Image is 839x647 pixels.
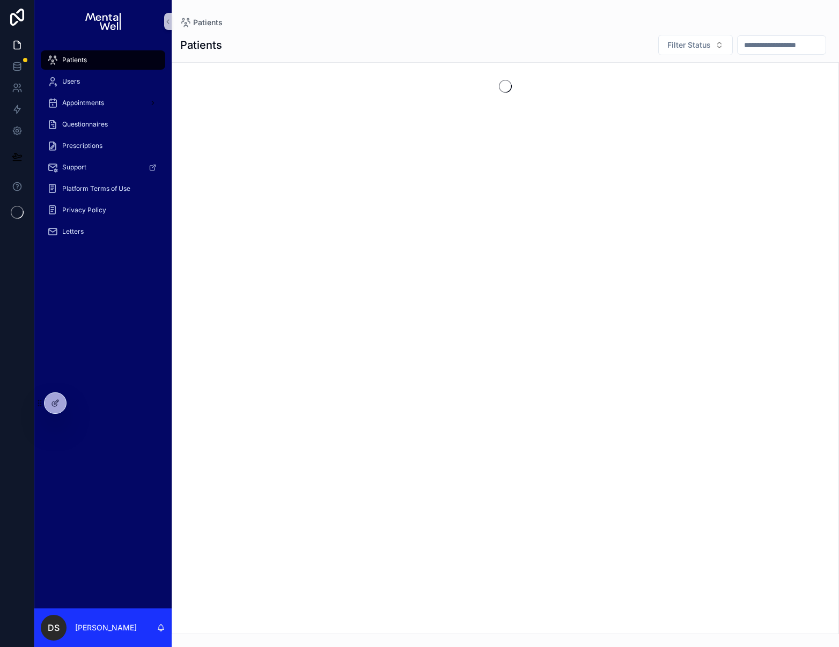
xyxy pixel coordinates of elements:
a: Questionnaires [41,115,165,134]
a: Letters [41,222,165,241]
h1: Patients [180,38,222,53]
span: Filter Status [667,40,711,50]
span: Users [62,77,80,86]
a: Patients [41,50,165,70]
a: Patients [180,17,223,28]
span: Prescriptions [62,142,102,150]
a: Privacy Policy [41,200,165,220]
span: Letters [62,227,84,236]
span: DS [48,621,60,634]
span: Appointments [62,99,104,107]
div: scrollable content [34,43,172,255]
span: Patients [62,56,87,64]
button: Select Button [658,35,733,55]
span: Support [62,163,86,172]
span: Platform Terms of Use [62,184,130,193]
a: Appointments [41,93,165,113]
a: Users [41,72,165,91]
p: [PERSON_NAME] [75,622,137,633]
span: Privacy Policy [62,206,106,214]
a: Prescriptions [41,136,165,155]
span: Questionnaires [62,120,108,129]
a: Support [41,158,165,177]
img: App logo [85,13,120,30]
a: Platform Terms of Use [41,179,165,198]
span: Patients [193,17,223,28]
